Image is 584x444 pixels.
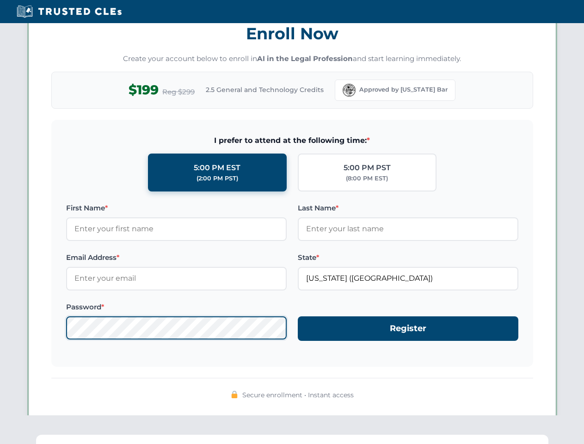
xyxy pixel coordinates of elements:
[298,267,518,290] input: Florida (FL)
[66,267,287,290] input: Enter your email
[346,174,388,183] div: (8:00 PM EST)
[66,203,287,214] label: First Name
[298,316,518,341] button: Register
[14,5,124,18] img: Trusted CLEs
[51,19,533,48] h3: Enroll Now
[206,85,324,95] span: 2.5 General and Technology Credits
[162,86,195,98] span: Reg $299
[231,391,238,398] img: 🔒
[51,54,533,64] p: Create your account below to enroll in and start learning immediately.
[66,135,518,147] span: I prefer to attend at the following time:
[298,203,518,214] label: Last Name
[197,174,238,183] div: (2:00 PM PST)
[66,252,287,263] label: Email Address
[298,217,518,240] input: Enter your last name
[242,390,354,400] span: Secure enrollment • Instant access
[66,217,287,240] input: Enter your first name
[344,162,391,174] div: 5:00 PM PST
[129,80,159,100] span: $199
[257,54,353,63] strong: AI in the Legal Profession
[194,162,240,174] div: 5:00 PM EST
[359,85,448,94] span: Approved by [US_STATE] Bar
[343,84,356,97] img: Florida Bar
[66,302,287,313] label: Password
[298,252,518,263] label: State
